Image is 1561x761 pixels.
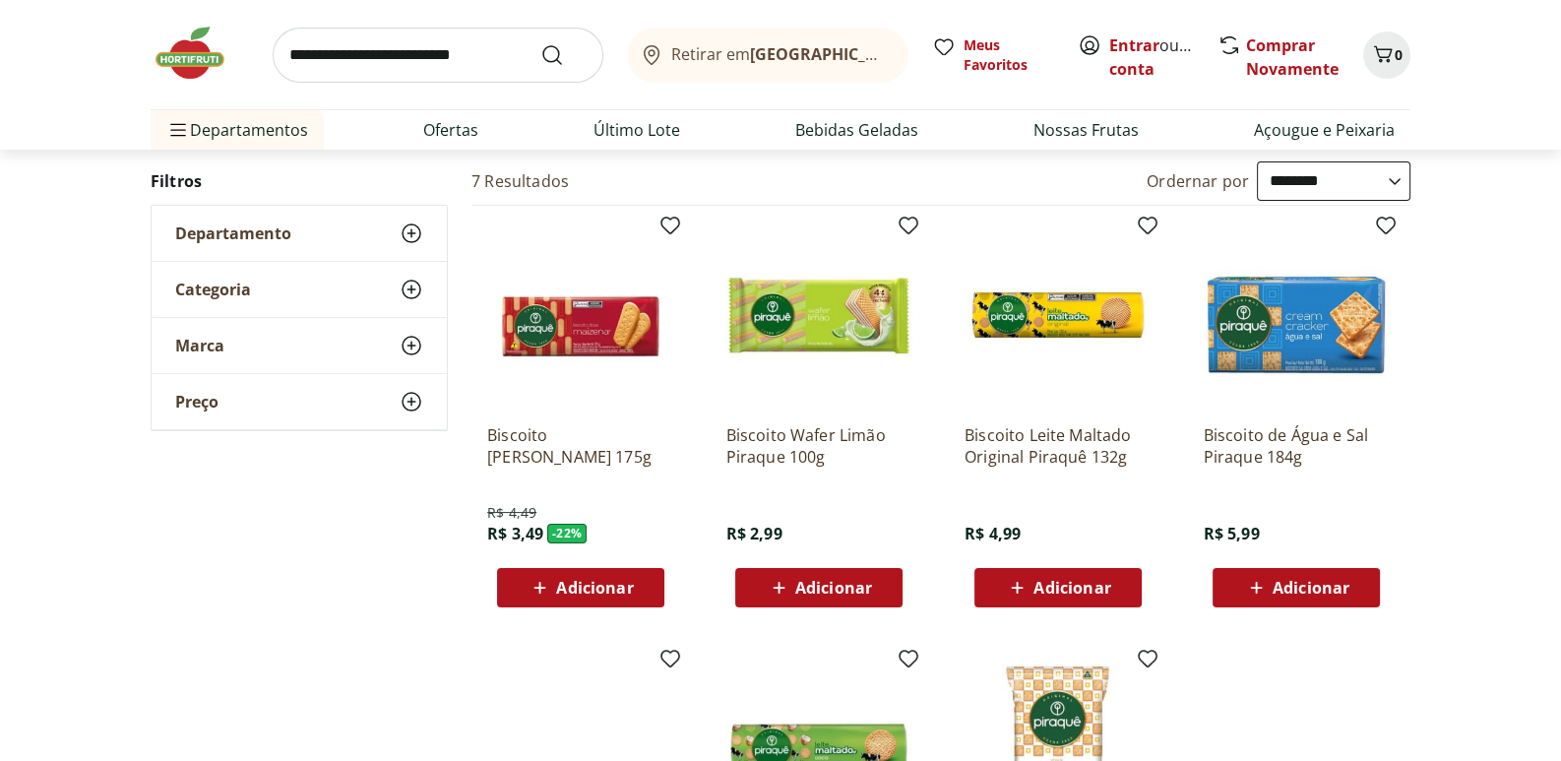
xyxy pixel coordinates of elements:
input: search [273,28,603,83]
span: ou [1109,33,1197,81]
a: Último Lote [593,118,680,142]
a: Açougue e Peixaria [1254,118,1395,142]
span: R$ 4,99 [965,523,1021,544]
a: Meus Favoritos [932,35,1054,75]
a: Comprar Novamente [1246,34,1339,80]
span: Preço [175,392,219,412]
h2: Filtros [151,161,448,201]
button: Carrinho [1363,32,1410,79]
span: - 22 % [547,524,587,543]
span: Adicionar [556,580,633,596]
span: Adicionar [1033,580,1110,596]
button: Adicionar [974,568,1142,607]
span: Retirar em [671,45,889,63]
span: Departamento [175,223,291,243]
button: Adicionar [735,568,903,607]
a: Ofertas [423,118,478,142]
img: Biscoito Wafer Limão Piraque 100g [725,222,912,409]
button: Adicionar [1213,568,1380,607]
a: Biscoito de Água e Sal Piraque 184g [1203,424,1390,468]
span: Adicionar [795,580,872,596]
button: Submit Search [540,43,588,67]
a: Criar conta [1109,34,1218,80]
span: Departamentos [166,106,308,154]
span: R$ 4,49 [487,503,536,523]
a: Nossas Frutas [1033,118,1139,142]
span: Adicionar [1273,580,1349,596]
a: Biscoito Leite Maltado Original Piraquê 132g [965,424,1152,468]
button: Menu [166,106,190,154]
img: Biscoito de Água e Sal Piraque 184g [1203,222,1390,409]
span: R$ 3,49 [487,523,543,544]
button: Adicionar [497,568,664,607]
img: Biscoito Leite Maltado Original Piraquê 132g [965,222,1152,409]
button: Marca [152,318,447,373]
h2: 7 Resultados [471,170,569,192]
span: R$ 2,99 [725,523,781,544]
button: Preço [152,374,447,429]
img: Hortifruti [151,24,249,83]
label: Ordernar por [1147,170,1249,192]
span: Marca [175,336,224,355]
button: Departamento [152,206,447,261]
img: Biscoito Maizena Piraque 175g [487,222,674,409]
span: Meus Favoritos [964,35,1054,75]
b: [GEOGRAPHIC_DATA]/[GEOGRAPHIC_DATA] [750,43,1082,65]
button: Categoria [152,262,447,317]
span: 0 [1395,45,1403,64]
span: Categoria [175,280,251,299]
span: R$ 5,99 [1203,523,1259,544]
a: Bebidas Geladas [795,118,918,142]
a: Entrar [1109,34,1159,56]
button: Retirar em[GEOGRAPHIC_DATA]/[GEOGRAPHIC_DATA] [627,28,908,83]
a: Biscoito Wafer Limão Piraque 100g [725,424,912,468]
a: Biscoito [PERSON_NAME] 175g [487,424,674,468]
